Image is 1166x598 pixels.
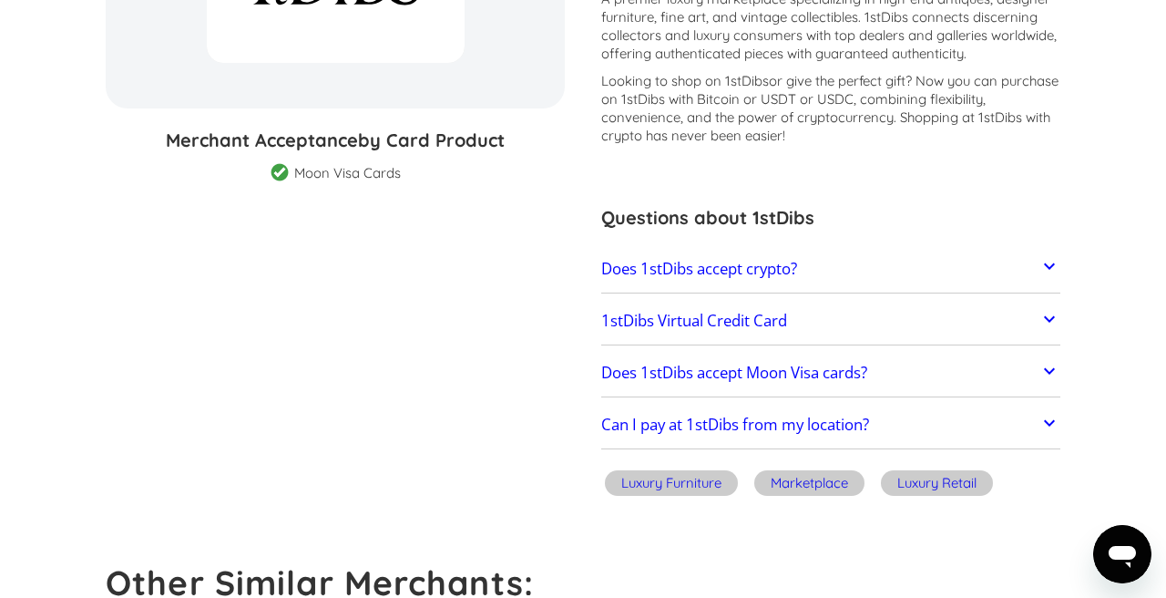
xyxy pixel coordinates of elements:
[294,164,401,182] div: Moon Visa Cards
[601,72,1060,145] p: Looking to shop on 1stDibs ? Now you can purchase on 1stDibs with Bitcoin or USDT or USDC, combin...
[771,474,848,492] div: Marketplace
[621,474,721,492] div: Luxury Furniture
[769,72,905,89] span: or give the perfect gift
[1093,525,1151,583] iframe: Button to launch messaging window
[751,468,868,503] a: Marketplace
[601,364,867,382] h2: Does 1stDibs accept Moon Visa cards?
[601,312,787,330] h2: 1stDibs Virtual Credit Card
[601,407,1060,445] a: Can I pay at 1stDibs from my location?
[601,250,1060,288] a: Does 1stDibs accept crypto?
[897,474,977,492] div: Luxury Retail
[877,468,997,503] a: Luxury Retail
[601,416,869,434] h2: Can I pay at 1stDibs from my location?
[601,204,1060,232] h3: Questions about 1stDibs
[106,127,565,154] h3: Merchant Acceptance
[601,354,1060,392] a: Does 1stDibs accept Moon Visa cards?
[358,129,505,151] span: by Card Product
[601,468,742,503] a: Luxury Furniture
[601,302,1060,340] a: 1stDibs Virtual Credit Card
[601,260,797,278] h2: Does 1stDibs accept crypto?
